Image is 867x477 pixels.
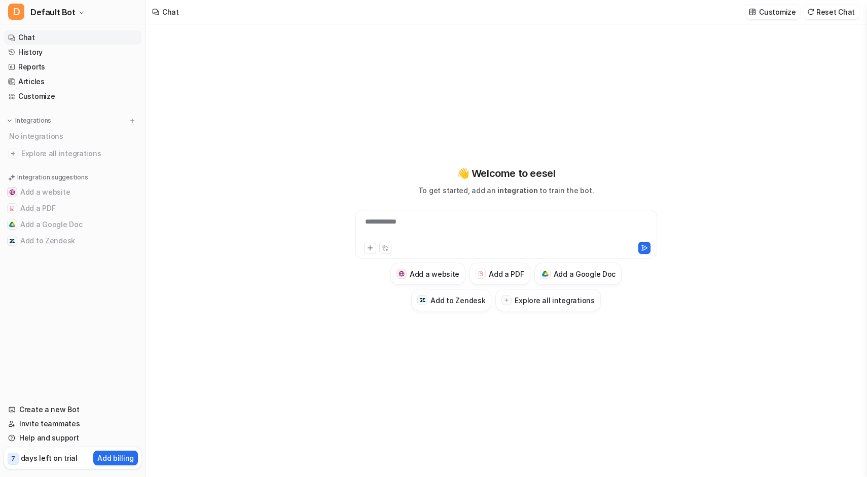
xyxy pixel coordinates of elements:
img: Add a PDF [478,271,484,277]
p: 👋 Welcome to eesel [457,166,556,181]
h3: Add a PDF [489,269,524,279]
a: Explore all integrations [4,146,141,161]
p: Integrations [15,117,51,125]
button: Add to ZendeskAdd to Zendesk [4,233,141,249]
img: expand menu [6,117,13,124]
a: Create a new Bot [4,402,141,417]
img: Add a website [9,189,15,195]
h3: Add to Zendesk [430,295,485,306]
button: Add billing [93,451,138,465]
img: Add to Zendesk [9,238,15,244]
button: Add a Google DocAdd a Google Doc [534,263,622,285]
span: integration [497,186,537,195]
span: Explore all integrations [21,145,137,162]
button: Add a PDFAdd a PDF [4,200,141,216]
button: Add a PDFAdd a PDF [469,263,530,285]
a: Reports [4,60,141,74]
span: Default Bot [30,5,76,19]
a: Help and support [4,431,141,445]
a: History [4,45,141,59]
h3: Add a Google Doc [554,269,616,279]
p: To get started, add an to train the bot. [418,185,594,196]
p: Add billing [97,453,134,463]
p: days left on trial [21,453,78,463]
p: Integration suggestions [17,173,88,182]
button: Customize [746,5,800,19]
div: Chat [162,7,179,17]
img: Add to Zendesk [419,297,426,304]
img: customize [749,8,756,16]
h3: Explore all integrations [515,295,594,306]
div: No integrations [6,128,141,144]
a: Invite teammates [4,417,141,431]
h3: Add a website [410,269,459,279]
a: Articles [4,75,141,89]
span: D [8,4,24,20]
img: Add a website [399,271,405,277]
img: explore all integrations [8,149,18,159]
button: Add to ZendeskAdd to Zendesk [411,289,491,311]
button: Explore all integrations [495,289,600,311]
p: 7 [11,454,15,463]
img: Add a Google Doc [9,222,15,228]
img: reset [807,8,814,16]
button: Add a websiteAdd a website [390,263,465,285]
button: Integrations [4,116,54,126]
button: Reset Chat [804,5,859,19]
p: Customize [759,7,796,17]
button: Add a Google DocAdd a Google Doc [4,216,141,233]
img: menu_add.svg [129,117,136,124]
a: Chat [4,30,141,45]
a: Customize [4,89,141,103]
img: Add a PDF [9,205,15,211]
img: Add a Google Doc [542,271,549,277]
button: Add a websiteAdd a website [4,184,141,200]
